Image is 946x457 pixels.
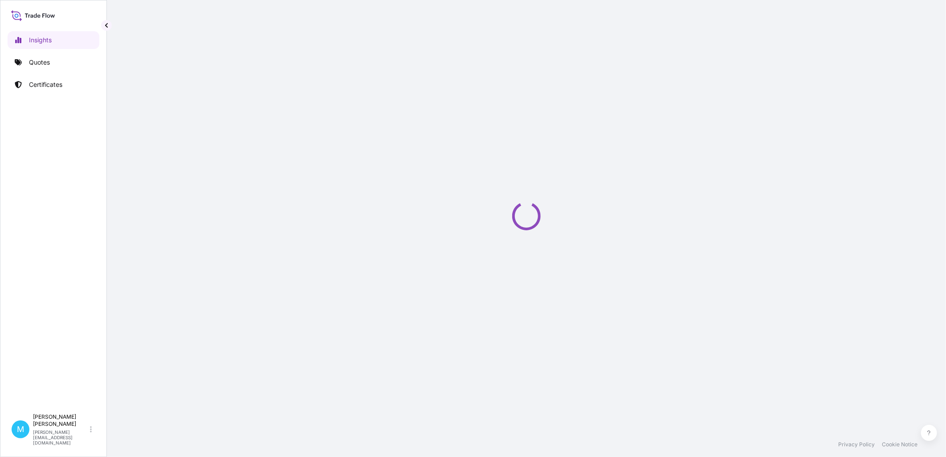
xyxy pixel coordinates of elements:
[8,76,99,94] a: Certificates
[29,58,50,67] p: Quotes
[29,80,62,89] p: Certificates
[29,36,52,45] p: Insights
[8,31,99,49] a: Insights
[838,441,875,448] a: Privacy Policy
[33,413,88,428] p: [PERSON_NAME] [PERSON_NAME]
[8,53,99,71] a: Quotes
[33,429,88,445] p: [PERSON_NAME][EMAIL_ADDRESS][DOMAIN_NAME]
[17,425,24,434] span: M
[882,441,917,448] a: Cookie Notice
